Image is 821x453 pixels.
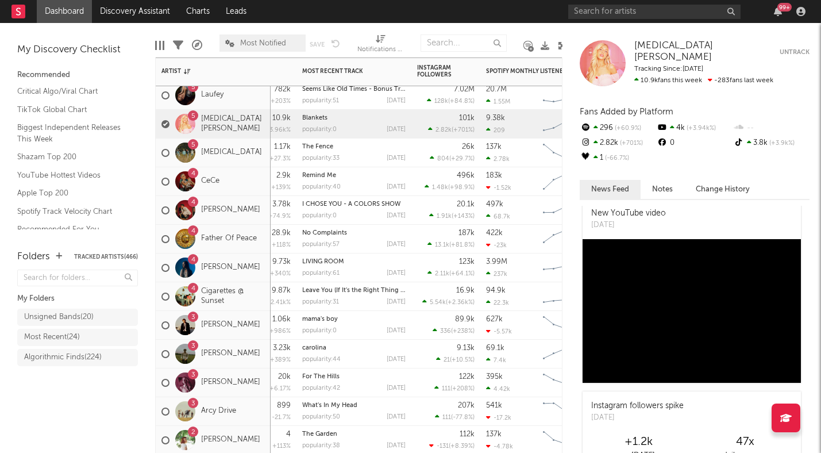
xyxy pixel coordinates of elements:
div: LIVING ROOM [302,259,406,265]
span: +2.36k % [448,300,473,306]
div: popularity: 51 [302,98,339,104]
div: +74.9 % [262,212,291,220]
span: +81.8 % [451,242,473,248]
span: -283 fans last week [634,77,773,84]
a: Cigarettes @ Sunset [201,287,265,306]
a: [PERSON_NAME] [201,263,260,272]
span: Most Notified [240,40,286,47]
div: 137k [486,431,502,438]
a: Laufey [201,90,223,100]
a: [PERSON_NAME] [201,435,260,445]
a: carolina [302,345,326,351]
div: Notifications (Artist) [357,43,403,57]
a: Father Of Peace [201,234,257,244]
div: [DATE] [387,184,406,190]
div: 9.38k [486,114,505,122]
div: Filters [173,29,183,62]
div: popularity: 0 [302,328,337,334]
span: +143 % [453,213,473,220]
span: 10.9k fans this week [634,77,702,84]
div: Spotify Monthly Listeners [486,68,572,75]
div: 187k [458,229,475,237]
div: No Complaints [302,230,406,236]
div: 4 [286,431,291,438]
svg: Chart title [538,196,589,225]
div: 69.1k [486,344,504,352]
div: ( ) [425,183,475,191]
div: popularity: 33 [302,155,340,162]
span: 1.48k [432,185,448,191]
div: 899 [277,402,291,409]
div: 627k [486,316,503,323]
div: My Discovery Checklist [17,43,138,57]
svg: Chart title [538,368,589,397]
div: +139 % [265,183,291,191]
span: 804 [437,156,449,162]
div: [DATE] [591,412,684,424]
div: 47 x [692,435,798,449]
a: mama's boy [302,316,338,323]
div: -23k [486,241,507,249]
div: [DATE] [387,213,406,219]
span: -131 [437,443,449,450]
div: For The Hills [302,374,406,380]
svg: Chart title [538,311,589,340]
div: +3.96k % [259,126,291,133]
span: 21 [444,357,450,363]
a: [PERSON_NAME] [201,205,260,215]
svg: Chart title [538,340,589,368]
div: Most Recent Track [302,68,388,75]
a: Remind Me [302,172,336,179]
div: 9.87k [272,287,291,294]
div: The Fence [302,144,406,150]
a: Algorithmic Finds(224) [17,349,138,366]
div: 1.06k [272,316,291,323]
div: +113 % [266,442,291,450]
div: 4.42k [486,385,510,393]
div: Notifications (Artist) [357,29,403,62]
div: 20.7M [486,86,507,93]
a: Critical Algo/Viral Chart [17,85,126,98]
div: 1 [580,151,656,166]
div: 94.9k [486,287,506,294]
span: +208 % [452,386,473,392]
div: 9.73k [272,258,291,266]
div: -4.78k [486,443,513,450]
div: -21.7 % [265,413,291,421]
span: +64.1 % [451,271,473,277]
div: +389 % [264,356,291,363]
div: +118 % [265,241,291,248]
div: 782k [274,86,291,93]
span: 2.11k [435,271,449,277]
div: 112k [460,431,475,438]
div: 209 [486,126,505,134]
span: 1.91k [437,213,452,220]
div: [DATE] [387,328,406,334]
svg: Chart title [538,254,589,282]
div: A&R Pipeline [192,29,202,62]
a: Apple Top 200 [17,187,126,199]
div: [DATE] [387,385,406,391]
input: Search for artists [568,5,741,19]
div: ( ) [422,298,475,306]
div: [DATE] [387,126,406,133]
a: No Complaints [302,230,347,236]
div: 2.82k [580,136,656,151]
div: 541k [486,402,502,409]
div: Instagram Followers [417,64,457,78]
span: +29.7 % [451,156,473,162]
div: 28.9k [272,229,291,237]
a: YouTube Hottest Videos [17,169,126,182]
div: 3.23k [273,344,291,352]
div: 207k [458,402,475,409]
div: ( ) [429,442,475,450]
div: [DATE] [387,414,406,420]
div: 101k [459,114,475,122]
a: TikTok Global Chart [17,103,126,116]
span: +701 % [618,140,643,147]
div: 422k [486,229,503,237]
div: [DATE] [387,270,406,277]
a: Blankets [302,115,327,121]
span: Fans Added by Platform [580,108,673,116]
svg: Chart title [538,397,589,426]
